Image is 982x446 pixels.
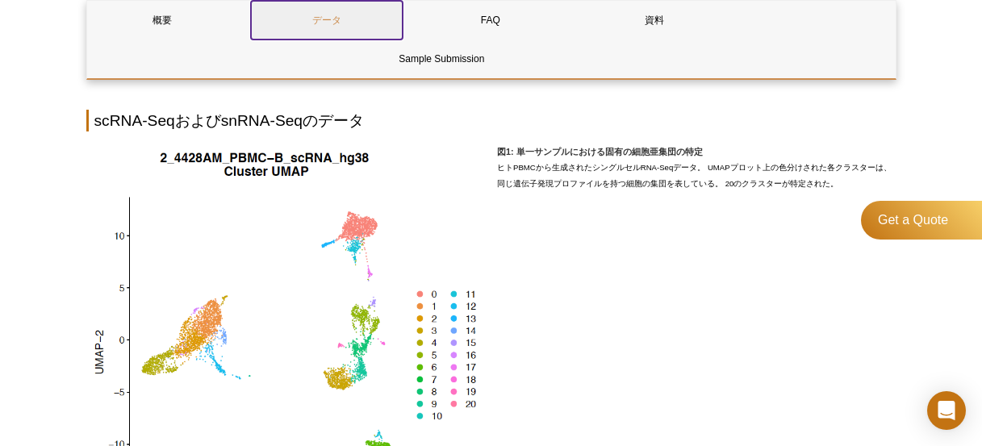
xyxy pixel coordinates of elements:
a: Get a Quote [861,201,982,240]
a: 資料 [579,1,730,40]
a: Sample Submission [87,40,797,78]
p: ヒトPBMCから生成されたシングルセルRNA-Seqデータ。 UMAPプロット上の色分けされた各クラスターは、同じ遺伝子発現プロファイルを持つ細胞の集団を表している。 20のクラスターが特定された。 [497,160,896,192]
a: FAQ [415,1,566,40]
a: データ [251,1,403,40]
h5: 図1: 単一サンプルにおける固有の細胞亜集団の特定 [497,144,896,160]
a: 概要 [87,1,239,40]
div: Open Intercom Messenger [927,391,966,430]
h2: scRNA-SeqおよびsnRNA-Seqのデータ [86,110,896,131]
